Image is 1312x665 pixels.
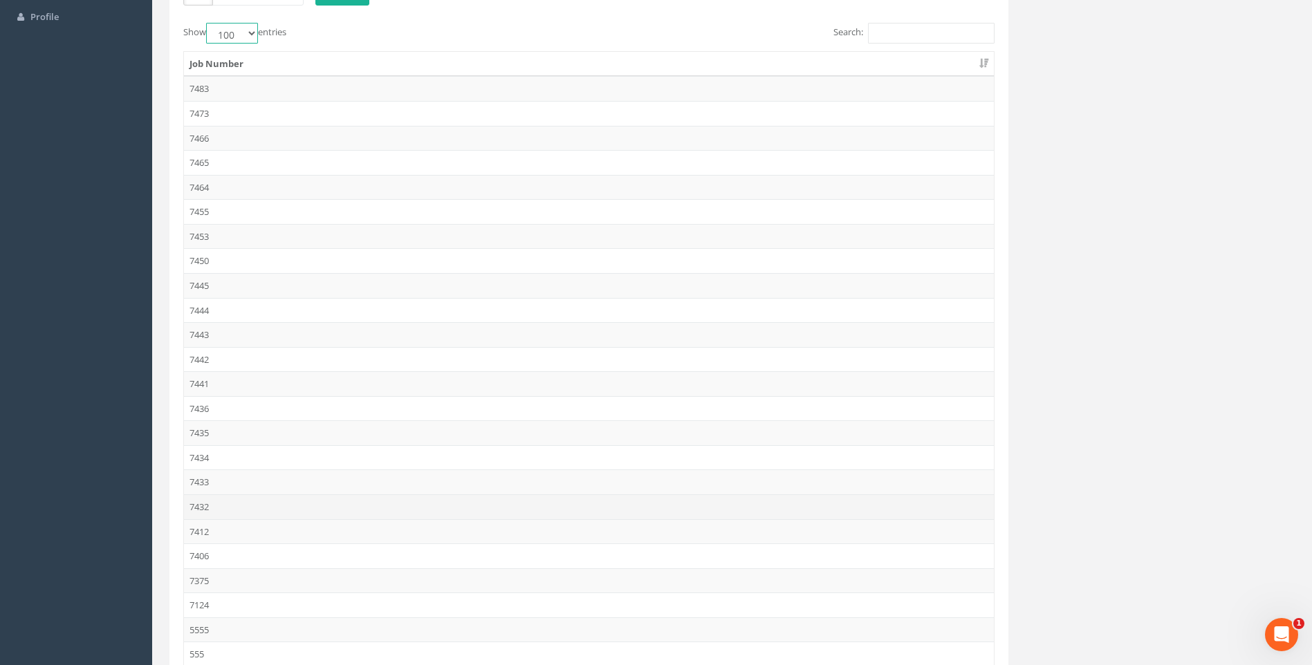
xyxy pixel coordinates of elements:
[184,617,994,642] td: 5555
[184,101,994,126] td: 7473
[184,52,994,77] th: Job Number: activate to sort column ascending
[184,494,994,519] td: 7432
[183,23,286,44] label: Show entries
[184,76,994,101] td: 7483
[184,469,994,494] td: 7433
[833,23,995,44] label: Search:
[206,23,258,44] select: Showentries
[184,592,994,617] td: 7124
[184,248,994,273] td: 7450
[184,199,994,224] td: 7455
[184,126,994,151] td: 7466
[184,445,994,470] td: 7434
[184,543,994,568] td: 7406
[184,175,994,200] td: 7464
[184,420,994,445] td: 7435
[1293,618,1304,629] span: 1
[1265,618,1298,651] iframe: Intercom live chat
[30,10,59,23] span: Profile
[184,519,994,544] td: 7412
[184,224,994,249] td: 7453
[184,298,994,323] td: 7444
[184,150,994,175] td: 7465
[868,23,995,44] input: Search:
[184,322,994,347] td: 7443
[184,568,994,593] td: 7375
[184,371,994,396] td: 7441
[184,273,994,298] td: 7445
[184,347,994,372] td: 7442
[184,396,994,421] td: 7436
